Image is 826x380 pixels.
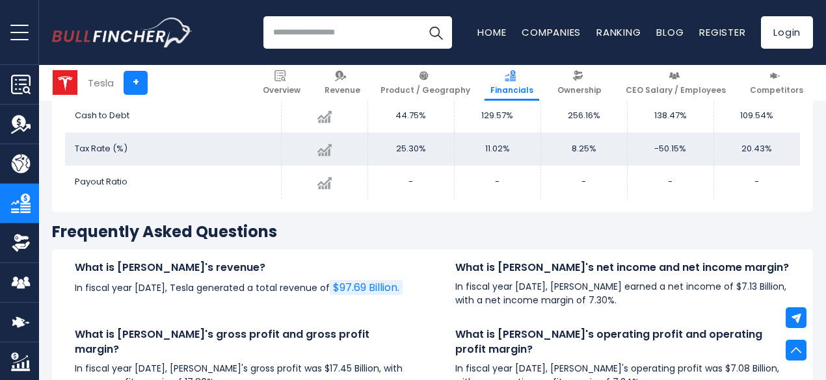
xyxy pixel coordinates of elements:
td: 20.43% [713,133,800,166]
td: 8.25% [540,133,627,166]
h4: What is [PERSON_NAME]'s net income and net income margin? [455,260,790,275]
td: 25.30% [367,133,454,166]
td: 11.02% [454,133,540,166]
img: Bullfincher logo [52,18,193,47]
a: Register [699,25,745,39]
span: CEO Salary / Employees [626,85,726,95]
span: Product / Geography [380,85,470,95]
td: - [627,166,713,199]
td: - [713,166,800,199]
a: Companies [522,25,581,39]
a: Ownership [552,65,607,101]
div: Tesla [88,75,114,90]
a: Ranking [596,25,641,39]
span: Payout Ratio [75,175,127,188]
a: Blog [656,25,684,39]
a: CEO Salary / Employees [620,65,732,101]
h3: Frequently Asked Questions [52,222,813,242]
a: Home [477,25,506,39]
img: TSLA logo [53,70,77,95]
td: -50.15% [627,133,713,166]
a: Revenue [319,65,366,101]
p: In fiscal year [DATE], Tesla generated a total revenue of [75,280,410,296]
a: Go to homepage [52,18,192,47]
td: 129.57% [454,99,540,133]
span: Ownership [557,85,602,95]
a: Login [761,16,813,49]
a: + [124,71,148,95]
td: 109.54% [713,99,800,133]
span: Revenue [325,85,360,95]
p: In fiscal year [DATE], [PERSON_NAME] earned a net income of $7.13 Billion, with a net income marg... [455,280,790,307]
span: Cash to Debt [75,109,129,121]
a: $97.69 Billion. [330,280,403,295]
a: Competitors [744,65,809,101]
button: Search [420,16,452,49]
td: 256.16% [540,99,627,133]
a: Overview [257,65,306,101]
td: 44.75% [367,99,454,133]
img: Ownership [11,233,31,253]
span: Competitors [750,85,803,95]
td: - [367,166,454,199]
td: - [454,166,540,199]
a: Financials [485,65,539,101]
h4: What is [PERSON_NAME]'s revenue? [75,260,410,275]
a: Product / Geography [375,65,476,101]
h4: What is [PERSON_NAME]'s gross profit and gross profit margin? [75,327,410,357]
span: Tax Rate (%) [75,142,127,155]
td: 138.47% [627,99,713,133]
h4: What is [PERSON_NAME]'s operating profit and operating profit margin? [455,327,790,357]
span: Overview [263,85,300,95]
td: - [540,166,627,199]
span: Financials [490,85,533,95]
